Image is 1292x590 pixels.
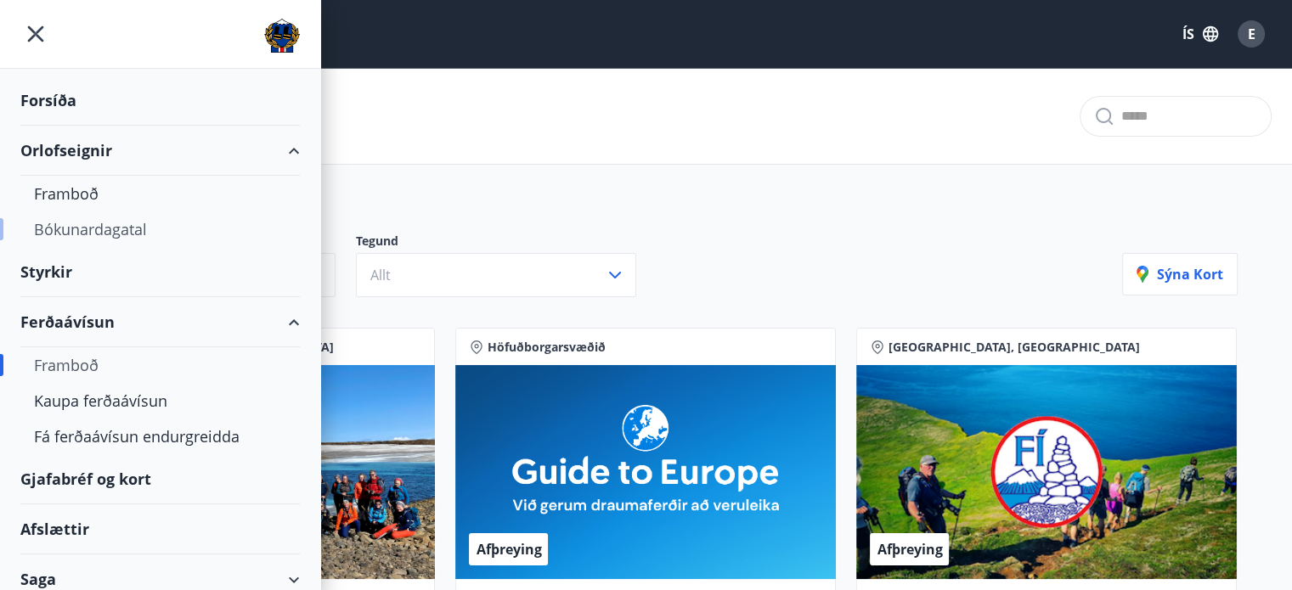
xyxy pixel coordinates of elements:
span: E [1248,25,1255,43]
div: Forsíða [20,76,300,126]
span: Afþreying [877,540,942,559]
button: menu [20,19,51,49]
span: Afþreying [476,540,541,559]
div: Fá ferðaávísun endurgreidda [34,419,286,454]
div: Ferðaávísun [20,297,300,347]
span: Allt [370,266,391,284]
img: union_logo [264,19,300,53]
p: Tegund [356,233,657,253]
button: Sýna kort [1122,253,1238,295]
div: Framboð [34,176,286,211]
div: Styrkir [20,247,300,297]
div: Orlofseignir [20,126,300,176]
div: Kaupa ferðaávísun [34,383,286,419]
p: Sýna kort [1137,265,1223,284]
button: E [1231,14,1272,54]
div: Framboð [34,347,286,383]
span: [GEOGRAPHIC_DATA], [GEOGRAPHIC_DATA] [888,339,1139,356]
span: Höfuðborgarsvæðið [487,339,605,356]
div: Gjafabréf og kort [20,454,300,504]
div: Bókunardagatal [34,211,286,247]
button: Allt [356,253,636,297]
button: ÍS [1173,19,1227,49]
div: Afslættir [20,504,300,554]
